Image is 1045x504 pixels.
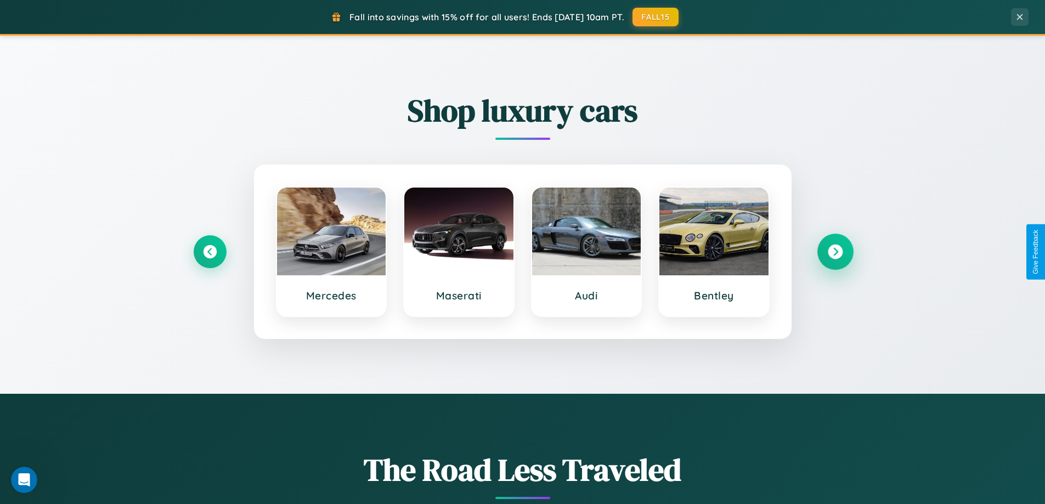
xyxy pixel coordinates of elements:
div: Give Feedback [1032,230,1040,274]
span: Fall into savings with 15% off for all users! Ends [DATE] 10am PT. [349,12,624,22]
button: FALL15 [632,8,679,26]
h3: Bentley [670,289,758,302]
iframe: Intercom live chat [11,467,37,493]
h2: Shop luxury cars [194,89,852,132]
h1: The Road Less Traveled [194,449,852,491]
h3: Maserati [415,289,502,302]
h3: Audi [543,289,630,302]
h3: Mercedes [288,289,375,302]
